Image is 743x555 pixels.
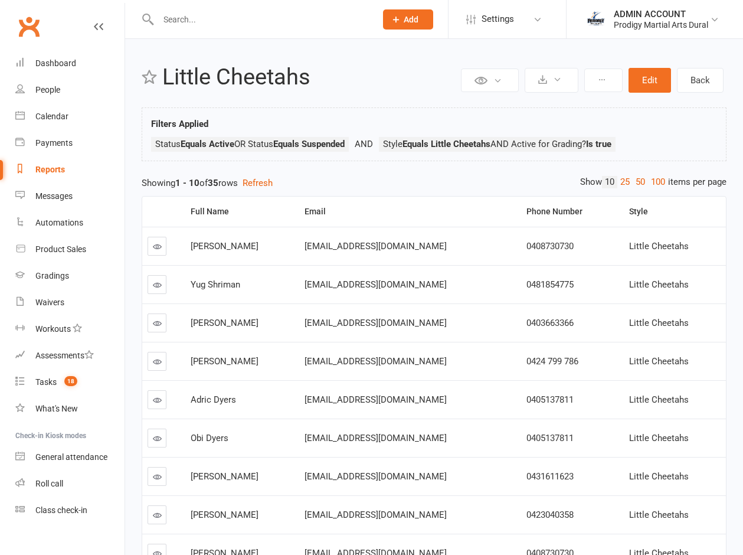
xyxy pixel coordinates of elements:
[629,279,689,290] span: Little Cheetahs
[64,376,77,386] span: 18
[142,176,726,190] div: Showing of rows
[629,241,689,252] span: Little Cheetahs
[35,505,87,515] div: Class check-in
[191,510,258,520] span: [PERSON_NAME]
[208,178,218,188] strong: 35
[191,471,258,482] span: [PERSON_NAME]
[305,394,447,405] span: [EMAIL_ADDRESS][DOMAIN_NAME]
[614,19,708,30] div: Prodigy Martial Arts Dural
[35,271,69,280] div: Gradings
[305,510,447,520] span: [EMAIL_ADDRESS][DOMAIN_NAME]
[629,68,671,93] button: Edit
[305,356,447,367] span: [EMAIL_ADDRESS][DOMAIN_NAME]
[181,139,234,149] strong: Equals Active
[629,318,689,328] span: Little Cheetahs
[234,139,345,149] span: OR Status
[155,139,234,149] span: Status
[273,139,345,149] strong: Equals Suspended
[584,8,608,31] img: thumb_image1686208220.png
[15,156,125,183] a: Reports
[15,369,125,396] a: Tasks 18
[35,138,73,148] div: Payments
[15,183,125,210] a: Messages
[162,65,458,90] h2: Little Cheetahs
[15,396,125,422] a: What's New
[526,510,574,520] span: 0423040358
[191,356,258,367] span: [PERSON_NAME]
[383,139,490,149] span: Style
[629,510,689,520] span: Little Cheetahs
[15,50,125,77] a: Dashboard
[15,103,125,130] a: Calendar
[35,479,63,488] div: Roll call
[35,404,78,413] div: What's New
[12,515,40,543] iframe: Intercom live chat
[526,279,574,290] span: 0481854775
[629,394,689,405] span: Little Cheetahs
[151,119,208,129] strong: Filters Applied
[629,471,689,482] span: Little Cheetahs
[191,241,258,252] span: [PERSON_NAME]
[586,139,611,149] strong: Is true
[602,176,617,188] a: 10
[35,58,76,68] div: Dashboard
[15,444,125,471] a: General attendance kiosk mode
[15,497,125,524] a: Class kiosk mode
[35,218,83,227] div: Automations
[648,176,668,188] a: 100
[191,279,240,290] span: Yug Shriman
[35,377,57,387] div: Tasks
[191,207,290,216] div: Full Name
[191,433,228,443] span: Obi Dyers
[305,279,447,290] span: [EMAIL_ADDRESS][DOMAIN_NAME]
[15,263,125,289] a: Gradings
[614,9,708,19] div: ADMIN ACCOUNT
[526,241,574,252] span: 0408730730
[35,112,68,121] div: Calendar
[526,394,574,405] span: 0405137811
[617,176,633,188] a: 25
[580,176,726,188] div: Show items per page
[35,165,65,174] div: Reports
[490,139,611,149] span: AND Active for Grading?
[15,289,125,316] a: Waivers
[191,394,236,405] span: Adric Dyers
[15,236,125,263] a: Product Sales
[35,244,86,254] div: Product Sales
[243,176,273,190] button: Refresh
[35,191,73,201] div: Messages
[14,12,44,41] a: Clubworx
[677,68,724,93] a: Back
[35,351,94,360] div: Assessments
[15,342,125,369] a: Assessments
[35,298,64,307] div: Waivers
[35,452,107,462] div: General attendance
[305,207,512,216] div: Email
[526,433,574,443] span: 0405137811
[305,471,447,482] span: [EMAIL_ADDRESS][DOMAIN_NAME]
[633,176,648,188] a: 50
[526,471,574,482] span: 0431611623
[402,139,490,149] strong: Equals Little Cheetahs
[175,178,199,188] strong: 1 - 10
[526,207,614,216] div: Phone Number
[15,316,125,342] a: Workouts
[35,85,60,94] div: People
[629,356,689,367] span: Little Cheetahs
[629,433,689,443] span: Little Cheetahs
[305,433,447,443] span: [EMAIL_ADDRESS][DOMAIN_NAME]
[15,77,125,103] a: People
[15,210,125,236] a: Automations
[482,6,514,32] span: Settings
[305,241,447,252] span: [EMAIL_ADDRESS][DOMAIN_NAME]
[526,356,578,367] span: 0424 799 786
[305,318,447,328] span: [EMAIL_ADDRESS][DOMAIN_NAME]
[155,11,368,28] input: Search...
[15,130,125,156] a: Payments
[191,318,258,328] span: [PERSON_NAME]
[404,15,418,24] span: Add
[526,318,574,328] span: 0403663366
[35,324,71,334] div: Workouts
[629,207,716,216] div: Style
[383,9,433,30] button: Add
